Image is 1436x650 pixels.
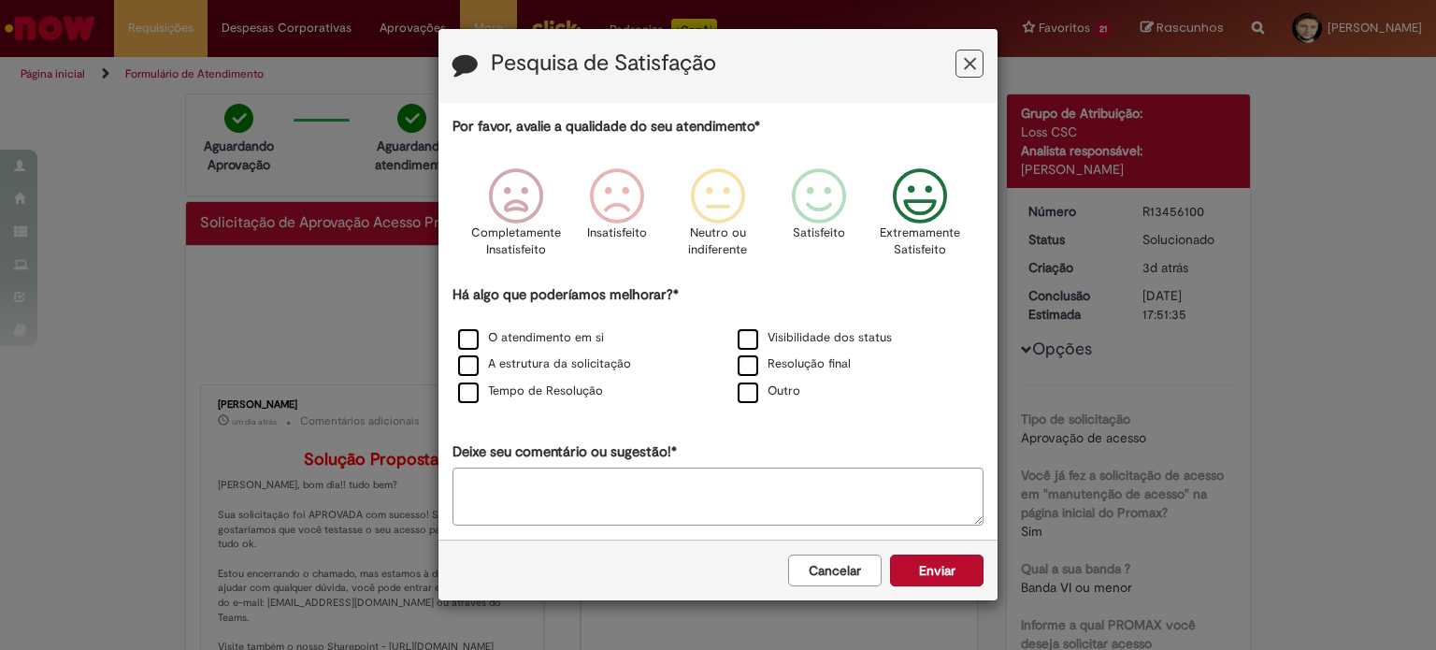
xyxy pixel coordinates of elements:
label: Outro [738,383,800,400]
p: Satisfeito [793,224,845,242]
button: Cancelar [788,555,882,586]
div: Insatisfeito [569,154,665,282]
p: Extremamente Satisfeito [880,224,960,259]
label: Resolução final [738,355,851,373]
label: O atendimento em si [458,329,604,347]
p: Neutro ou indiferente [684,224,752,259]
label: Deixe seu comentário ou sugestão!* [452,442,677,462]
div: Há algo que poderíamos melhorar?* [452,285,984,406]
label: Visibilidade dos status [738,329,892,347]
label: Pesquisa de Satisfação [491,51,716,76]
p: Completamente Insatisfeito [471,224,561,259]
button: Enviar [890,555,984,586]
label: Tempo de Resolução [458,383,603,400]
div: Satisfeito [771,154,867,282]
label: A estrutura da solicitação [458,355,631,373]
div: Neutro ou indiferente [670,154,766,282]
p: Insatisfeito [587,224,647,242]
div: Completamente Insatisfeito [467,154,563,282]
div: Extremamente Satisfeito [872,154,968,282]
label: Por favor, avalie a qualidade do seu atendimento* [452,117,760,137]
